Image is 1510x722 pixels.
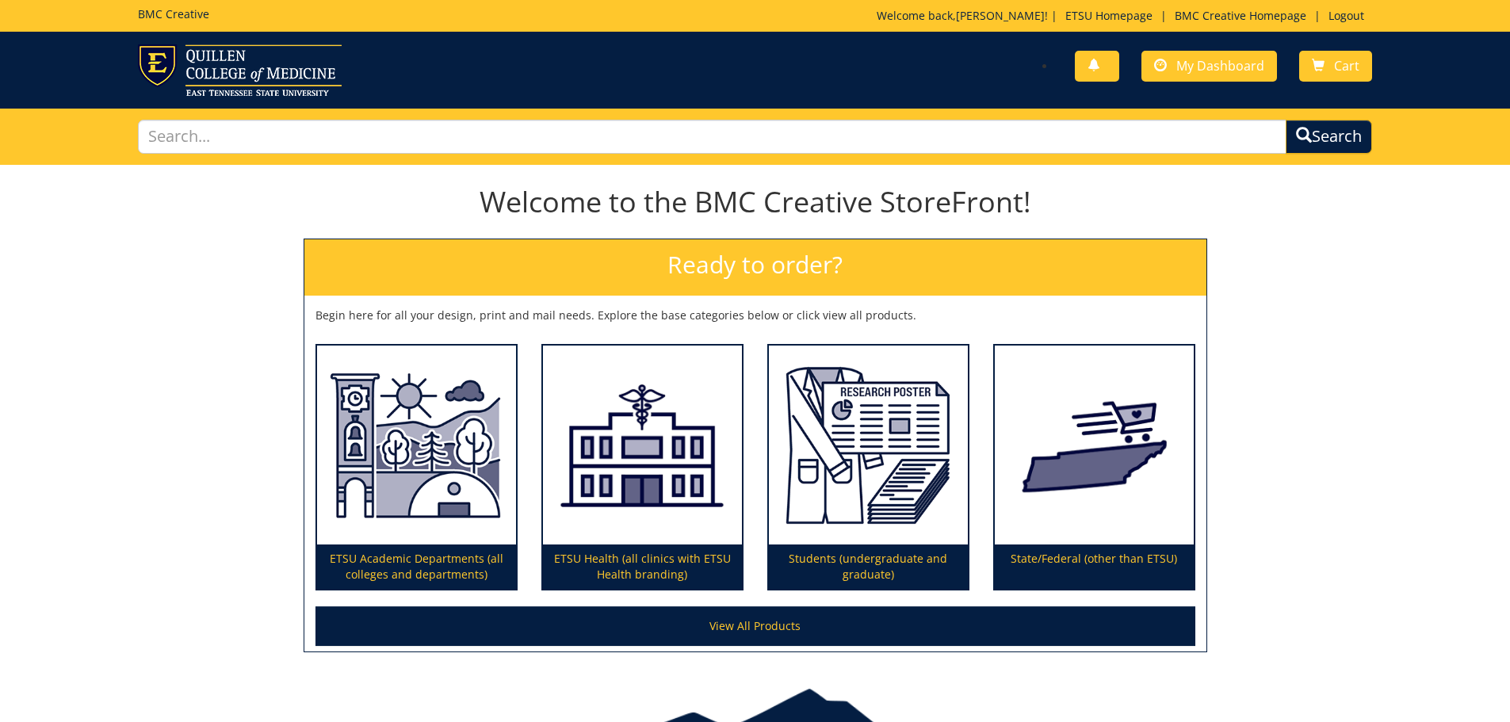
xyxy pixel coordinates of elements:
a: Students (undergraduate and graduate) [769,346,968,590]
img: ETSU Health (all clinics with ETSU Health branding) [543,346,742,545]
img: ETSU Academic Departments (all colleges and departments) [317,346,516,545]
span: My Dashboard [1176,57,1264,74]
a: My Dashboard [1141,51,1277,82]
a: BMC Creative Homepage [1167,8,1314,23]
img: ETSU logo [138,44,342,96]
input: Search... [138,120,1287,154]
p: Students (undergraduate and graduate) [769,544,968,589]
h2: Ready to order? [304,239,1206,296]
h5: BMC Creative [138,8,209,20]
a: ETSU Health (all clinics with ETSU Health branding) [543,346,742,590]
a: ETSU Academic Departments (all colleges and departments) [317,346,516,590]
a: Cart [1299,51,1372,82]
a: Logout [1321,8,1372,23]
p: ETSU Academic Departments (all colleges and departments) [317,544,516,589]
p: Welcome back, ! | | | [877,8,1372,24]
a: [PERSON_NAME] [956,8,1045,23]
p: ETSU Health (all clinics with ETSU Health branding) [543,544,742,589]
p: Begin here for all your design, print and mail needs. Explore the base categories below or click ... [315,308,1195,323]
a: State/Federal (other than ETSU) [995,346,1194,590]
span: Cart [1334,57,1359,74]
button: Search [1286,120,1372,154]
img: State/Federal (other than ETSU) [995,346,1194,545]
h1: Welcome to the BMC Creative StoreFront! [304,186,1207,218]
a: View All Products [315,606,1195,646]
p: State/Federal (other than ETSU) [995,544,1194,589]
a: ETSU Homepage [1057,8,1160,23]
img: Students (undergraduate and graduate) [769,346,968,545]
